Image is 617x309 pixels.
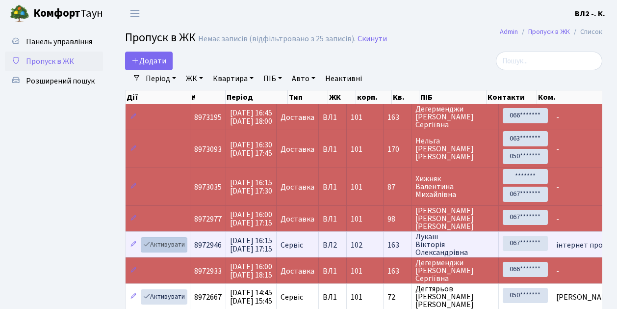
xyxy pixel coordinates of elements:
[321,70,366,87] a: Неактивні
[556,182,559,193] span: -
[323,215,342,223] span: ВЛ1
[281,183,314,191] span: Доставка
[323,293,342,301] span: ВЛ1
[194,240,222,251] span: 8972946
[358,34,387,44] a: Скинути
[323,241,342,249] span: ВЛ2
[33,5,103,22] span: Таун
[500,27,518,37] a: Admin
[123,5,147,22] button: Переключити навігацію
[26,36,92,47] span: Панель управління
[230,261,272,281] span: [DATE] 16:00 [DATE] 18:15
[194,144,222,155] span: 8973093
[351,214,362,225] span: 101
[351,292,362,303] span: 101
[356,90,392,104] th: корп.
[125,29,196,46] span: Пропуск в ЖК
[387,113,407,121] span: 163
[281,215,314,223] span: Доставка
[141,289,187,305] a: Активувати
[387,183,407,191] span: 87
[387,241,407,249] span: 163
[323,113,342,121] span: ВЛ1
[230,140,272,159] span: [DATE] 16:30 [DATE] 17:45
[575,8,605,20] a: ВЛ2 -. К.
[33,5,80,21] b: Комфорт
[419,90,487,104] th: ПІБ
[351,144,362,155] span: 101
[415,137,494,161] span: Нельга [PERSON_NAME] [PERSON_NAME]
[496,52,602,70] input: Пошук...
[281,293,303,301] span: Сервіс
[328,90,356,104] th: ЖК
[387,145,407,153] span: 170
[230,108,272,127] span: [DATE] 16:45 [DATE] 18:00
[194,182,222,193] span: 8973035
[351,266,362,277] span: 101
[230,209,272,228] span: [DATE] 16:00 [DATE] 17:15
[198,34,356,44] div: Немає записів (відфільтровано з 25 записів).
[194,214,222,225] span: 8972977
[575,8,605,19] b: ВЛ2 -. К.
[485,22,617,42] nav: breadcrumb
[194,292,222,303] span: 8972667
[387,267,407,275] span: 163
[415,233,494,256] span: Лукаш Вікторія Олександрівна
[415,207,494,230] span: [PERSON_NAME] [PERSON_NAME] [PERSON_NAME]
[194,266,222,277] span: 8972933
[125,52,173,70] a: Додати
[487,90,537,104] th: Контакти
[10,4,29,24] img: logo.png
[415,175,494,198] span: Хижняк Валентина Михайлівна
[259,70,286,87] a: ПІБ
[26,76,95,86] span: Розширений пошук
[323,145,342,153] span: ВЛ1
[351,182,362,193] span: 101
[281,267,314,275] span: Доставка
[230,235,272,254] span: [DATE] 16:15 [DATE] 17:15
[182,70,207,87] a: ЖК
[387,293,407,301] span: 72
[288,70,319,87] a: Авто
[556,266,559,277] span: -
[415,259,494,282] span: Дегерменджи [PERSON_NAME] Сергіївна
[415,285,494,309] span: Дегтярьов [PERSON_NAME] [PERSON_NAME]
[570,27,602,37] li: Список
[5,52,103,71] a: Пропуск в ЖК
[209,70,257,87] a: Квартира
[5,71,103,91] a: Розширений пошук
[190,90,226,104] th: #
[230,287,272,307] span: [DATE] 14:45 [DATE] 15:45
[230,177,272,197] span: [DATE] 16:15 [DATE] 17:30
[387,215,407,223] span: 98
[141,237,187,253] a: Активувати
[131,56,166,66] span: Додати
[323,267,342,275] span: ВЛ1
[323,183,342,191] span: ВЛ1
[556,112,559,123] span: -
[351,112,362,123] span: 101
[142,70,180,87] a: Період
[26,56,74,67] span: Пропуск в ЖК
[528,27,570,37] a: Пропуск в ЖК
[556,144,559,155] span: -
[226,90,288,104] th: Період
[5,32,103,52] a: Панель управління
[194,112,222,123] span: 8973195
[351,240,362,251] span: 102
[281,241,303,249] span: Сервіс
[281,145,314,153] span: Доставка
[392,90,419,104] th: Кв.
[556,214,559,225] span: -
[415,105,494,129] span: Дегерменджи [PERSON_NAME] Сергіївна
[126,90,190,104] th: Дії
[281,113,314,121] span: Доставка
[288,90,328,104] th: Тип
